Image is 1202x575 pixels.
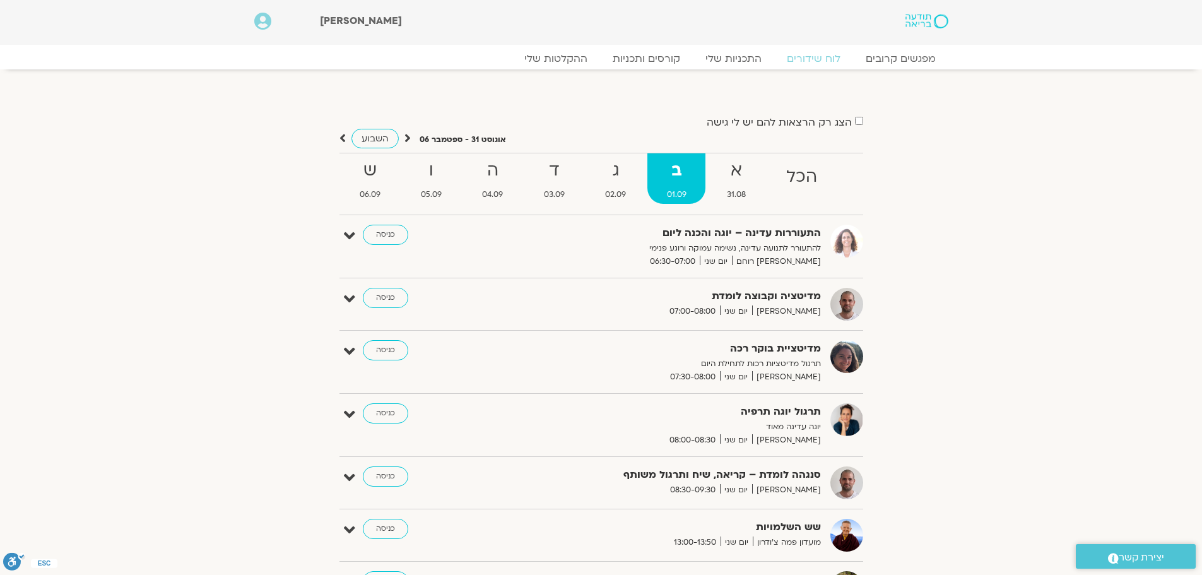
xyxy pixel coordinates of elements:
span: 31.08 [708,188,765,201]
a: לוח שידורים [774,52,853,65]
a: מפגשים קרובים [853,52,948,65]
p: תרגול מדיטציות רכות לתחילת היום [512,357,821,370]
a: יצירת קשר [1076,544,1196,569]
span: יצירת קשר [1119,549,1164,566]
span: 06.09 [341,188,399,201]
span: 04.09 [463,188,522,201]
a: כניסה [363,403,408,424]
a: כניסה [363,466,408,487]
a: ההקלטות שלי [512,52,600,65]
a: התכניות שלי [693,52,774,65]
span: [PERSON_NAME] [752,305,821,318]
span: [PERSON_NAME] [752,483,821,497]
label: הצג רק הרצאות להם יש לי גישה [707,117,852,128]
a: א31.08 [708,153,765,204]
span: יום שני [720,305,752,318]
span: מועדון פמה צ'ודרון [753,536,821,549]
a: ה04.09 [463,153,522,204]
a: כניסה [363,225,408,245]
a: כניסה [363,519,408,539]
strong: ב [647,157,705,185]
a: הכל [767,153,836,204]
strong: ש [341,157,399,185]
span: 05.09 [402,188,461,201]
strong: ג [586,157,645,185]
span: יום שני [720,370,752,384]
strong: מדיטציה וקבוצה לומדת [512,288,821,305]
span: 13:00-13:50 [669,536,721,549]
a: כניסה [363,340,408,360]
a: השבוע [351,129,399,148]
span: [PERSON_NAME] [752,370,821,384]
span: יום שני [700,255,732,268]
span: 06:30-07:00 [645,255,700,268]
a: ו05.09 [402,153,461,204]
span: 07:00-08:00 [665,305,720,318]
strong: מדיטציית בוקר רכה [512,340,821,357]
nav: Menu [254,52,948,65]
a: כניסה [363,288,408,308]
strong: ה [463,157,522,185]
span: השבוע [362,133,389,145]
strong: ד [525,157,584,185]
a: קורסים ותכניות [600,52,693,65]
a: ב01.09 [647,153,705,204]
strong: שש השלמויות [512,519,821,536]
p: להתעורר לתנועה עדינה, נשימה עמוקה ורוגע פנימי [512,242,821,255]
span: [PERSON_NAME] [320,14,402,28]
strong: התעוררות עדינה – יוגה והכנה ליום [512,225,821,242]
span: 08:00-08:30 [665,434,720,447]
span: 07:30-08:00 [666,370,720,384]
span: 02.09 [586,188,645,201]
a: ש06.09 [341,153,399,204]
span: 01.09 [647,188,705,201]
span: 08:30-09:30 [666,483,720,497]
strong: הכל [767,163,836,191]
span: [PERSON_NAME] [752,434,821,447]
p: אוגוסט 31 - ספטמבר 06 [420,133,506,146]
span: 03.09 [525,188,584,201]
span: יום שני [720,483,752,497]
strong: ו [402,157,461,185]
p: יוגה עדינה מאוד [512,420,821,434]
span: יום שני [721,536,753,549]
strong: סנגהה לומדת – קריאה, שיח ותרגול משותף [512,466,821,483]
strong: א [708,157,765,185]
a: ד03.09 [525,153,584,204]
strong: תרגול יוגה תרפיה [512,403,821,420]
span: יום שני [720,434,752,447]
a: ג02.09 [586,153,645,204]
span: [PERSON_NAME] רוחם [732,255,821,268]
